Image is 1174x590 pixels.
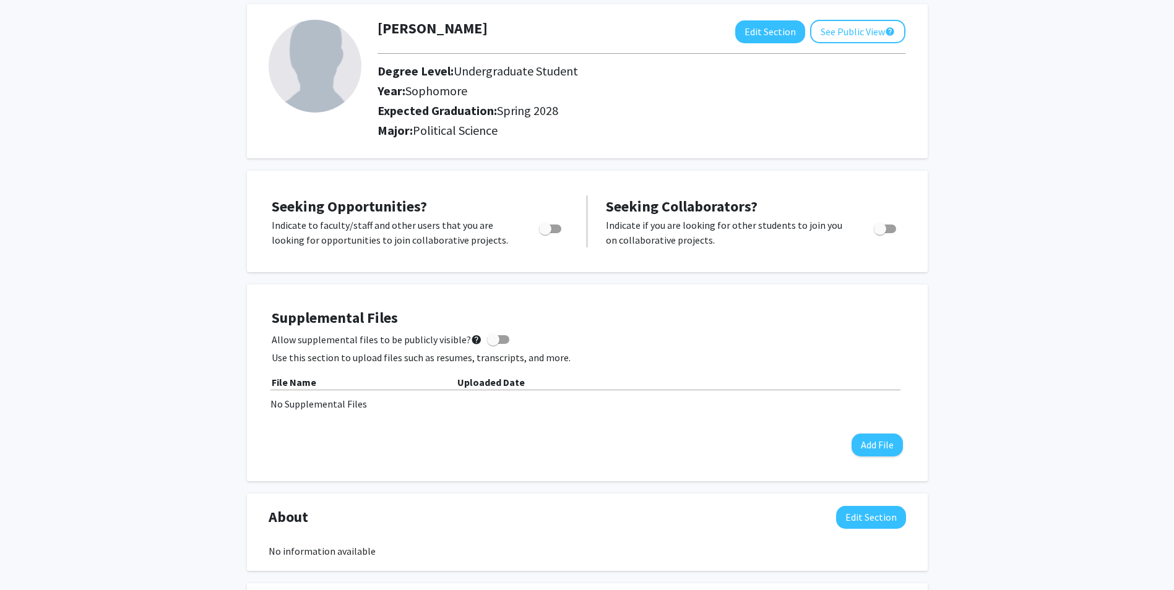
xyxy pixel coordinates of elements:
[272,376,316,388] b: File Name
[272,309,903,327] h4: Supplemental Files
[405,83,467,98] span: Sophomore
[269,544,906,558] div: No information available
[836,506,906,529] button: Edit About
[471,332,482,347] mat-icon: help
[272,350,903,365] p: Use this section to upload files such as resumes, transcripts, and more.
[885,24,895,39] mat-icon: help
[9,534,53,581] iframe: Chat
[852,434,903,456] button: Add File
[454,63,578,79] span: Undergraduate Student
[606,197,757,216] span: Seeking Collaborators?
[378,20,488,38] h1: [PERSON_NAME]
[869,218,903,236] div: Toggle
[810,20,905,43] button: See Public View
[413,122,498,138] span: Political Science
[378,103,886,118] h2: Expected Graduation:
[378,83,886,98] h2: Year:
[606,218,850,247] p: Indicate if you are looking for other students to join you on collaborative projects.
[269,20,361,113] img: Profile Picture
[272,332,482,347] span: Allow supplemental files to be publicly visible?
[378,123,905,138] h2: Major:
[270,396,904,411] div: No Supplemental Files
[272,197,427,216] span: Seeking Opportunities?
[457,376,525,388] b: Uploaded Date
[269,506,308,528] span: About
[735,20,805,43] button: Edit Section
[272,218,516,247] p: Indicate to faculty/staff and other users that you are looking for opportunities to join collabor...
[534,218,568,236] div: Toggle
[497,103,558,118] span: Spring 2028
[378,64,886,79] h2: Degree Level:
